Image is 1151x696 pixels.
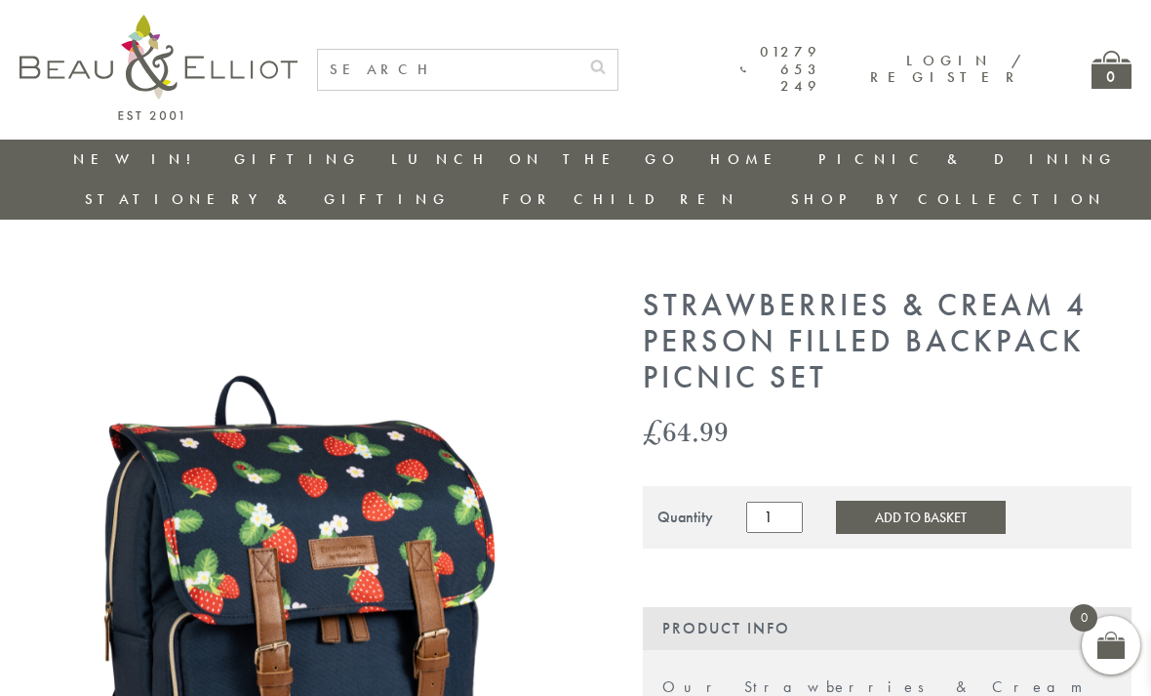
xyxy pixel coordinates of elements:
a: 0 [1091,51,1131,89]
button: Add to Basket [836,501,1006,534]
span: £ [643,411,662,451]
a: New in! [73,149,204,169]
bdi: 64.99 [643,411,729,451]
input: Product quantity [746,502,803,533]
a: Shop by collection [791,189,1106,209]
span: 0 [1070,604,1097,632]
a: For Children [502,189,739,209]
a: 01279 653 249 [740,44,821,95]
a: Stationery & Gifting [85,189,451,209]
div: Product Info [643,607,1131,650]
div: Quantity [657,509,713,526]
a: Home [710,149,788,169]
a: Gifting [234,149,361,169]
img: logo [20,15,298,120]
a: Picnic & Dining [818,149,1117,169]
h1: Strawberries & Cream 4 Person Filled Backpack Picnic Set [643,288,1131,395]
a: Login / Register [870,51,1023,87]
input: SEARCH [318,50,578,90]
a: Lunch On The Go [391,149,680,169]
